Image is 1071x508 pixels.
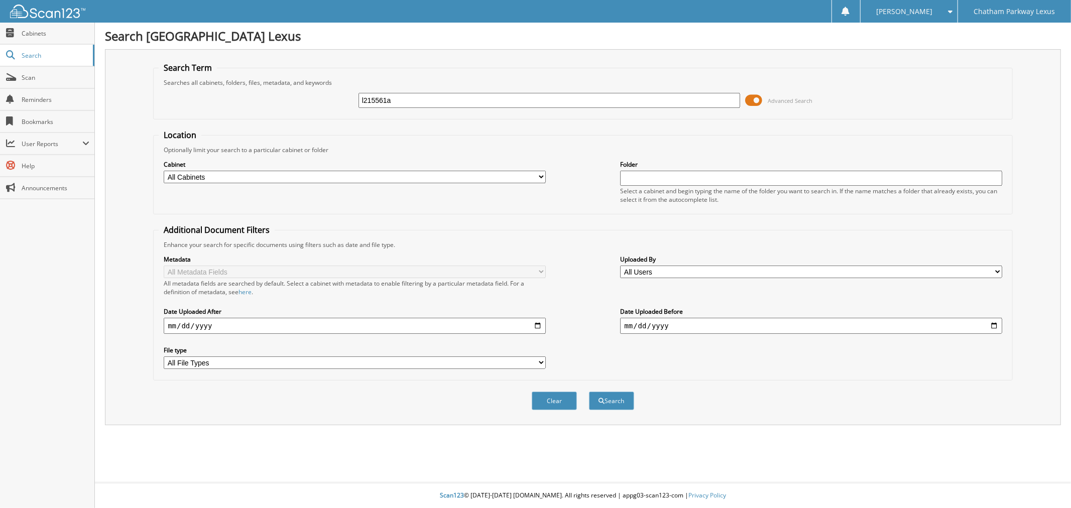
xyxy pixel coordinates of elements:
[589,392,634,410] button: Search
[688,491,726,499] a: Privacy Policy
[768,97,812,104] span: Advanced Search
[159,130,201,141] legend: Location
[620,187,1002,204] div: Select a cabinet and begin typing the name of the folder you want to search in. If the name match...
[22,95,89,104] span: Reminders
[164,307,545,316] label: Date Uploaded After
[159,146,1007,154] div: Optionally limit your search to a particular cabinet or folder
[105,28,1061,44] h1: Search [GEOGRAPHIC_DATA] Lexus
[22,51,88,60] span: Search
[974,9,1055,15] span: Chatham Parkway Lexus
[159,62,217,73] legend: Search Term
[620,160,1002,169] label: Folder
[876,9,932,15] span: [PERSON_NAME]
[164,255,545,264] label: Metadata
[620,255,1002,264] label: Uploaded By
[22,184,89,192] span: Announcements
[22,162,89,170] span: Help
[164,318,545,334] input: start
[620,307,1002,316] label: Date Uploaded Before
[239,288,252,296] a: here
[22,117,89,126] span: Bookmarks
[164,279,545,296] div: All metadata fields are searched by default. Select a cabinet with metadata to enable filtering b...
[159,78,1007,87] div: Searches all cabinets, folders, files, metadata, and keywords
[164,160,545,169] label: Cabinet
[95,483,1071,508] div: © [DATE]-[DATE] [DOMAIN_NAME]. All rights reserved | appg03-scan123-com |
[159,240,1007,249] div: Enhance your search for specific documents using filters such as date and file type.
[532,392,577,410] button: Clear
[159,224,275,235] legend: Additional Document Filters
[22,73,89,82] span: Scan
[10,5,85,18] img: scan123-logo-white.svg
[620,318,1002,334] input: end
[164,346,545,354] label: File type
[22,29,89,38] span: Cabinets
[440,491,464,499] span: Scan123
[22,140,82,148] span: User Reports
